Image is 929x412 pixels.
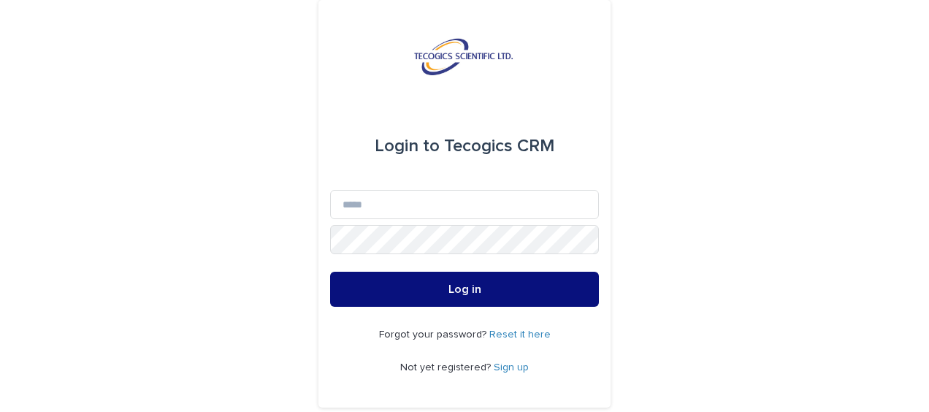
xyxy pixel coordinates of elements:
span: Not yet registered? [400,362,494,373]
span: Login to [375,137,440,155]
span: Log in [448,283,481,295]
img: l22tfCASryn9SYBzxJ2O [406,35,523,79]
button: Log in [330,272,599,307]
a: Reset it here [489,329,551,340]
a: Sign up [494,362,529,373]
span: Forgot your password? [379,329,489,340]
div: Tecogics CRM [375,126,554,167]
